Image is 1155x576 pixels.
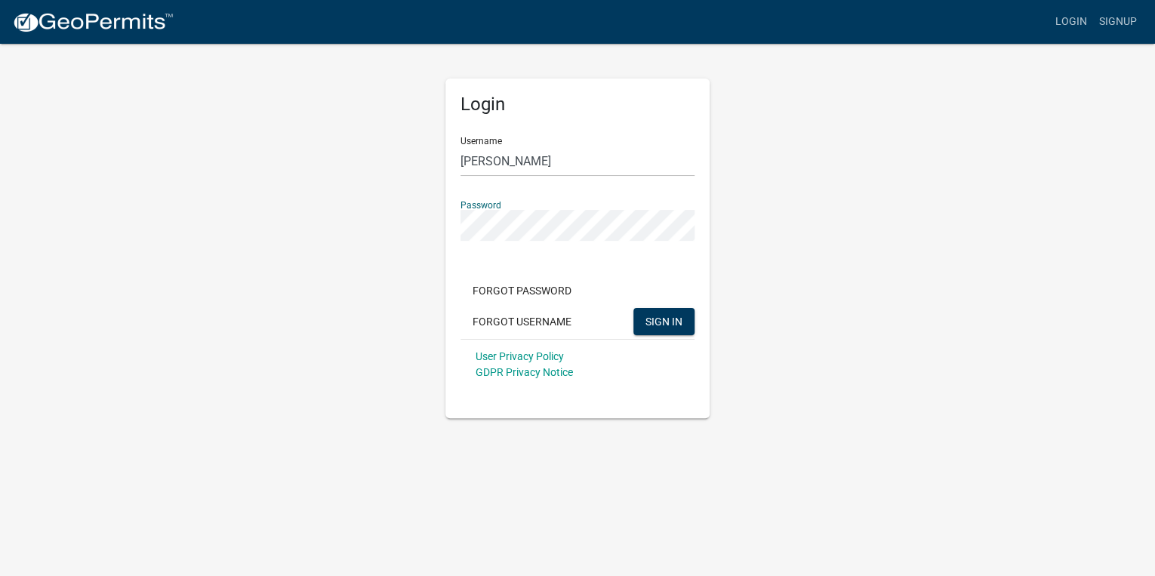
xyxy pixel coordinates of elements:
a: Signup [1093,8,1143,36]
button: SIGN IN [633,308,695,335]
button: Forgot Password [460,277,584,304]
button: Forgot Username [460,308,584,335]
a: Login [1049,8,1093,36]
a: GDPR Privacy Notice [476,366,573,378]
a: User Privacy Policy [476,350,564,362]
h5: Login [460,94,695,116]
span: SIGN IN [645,315,682,327]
